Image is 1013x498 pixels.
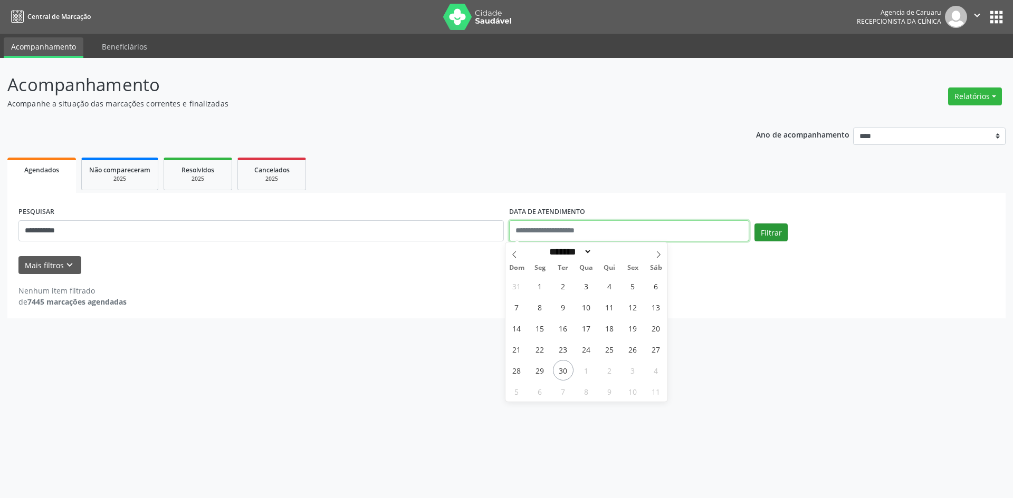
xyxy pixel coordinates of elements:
[546,246,592,257] select: Month
[576,381,597,402] span: Outubro 8, 2025
[4,37,83,58] a: Acompanhamento
[530,318,550,338] span: Setembro 15, 2025
[89,175,150,183] div: 2025
[553,318,574,338] span: Setembro 16, 2025
[171,175,224,183] div: 2025
[7,8,91,25] a: Central de Marcação
[646,297,666,317] span: Setembro 13, 2025
[553,339,574,359] span: Setembro 23, 2025
[576,318,597,338] span: Setembro 17, 2025
[599,318,620,338] span: Setembro 18, 2025
[623,360,643,380] span: Outubro 3, 2025
[599,297,620,317] span: Setembro 11, 2025
[505,265,529,271] span: Dom
[646,381,666,402] span: Outubro 11, 2025
[576,276,597,296] span: Setembro 3, 2025
[623,318,643,338] span: Setembro 19, 2025
[27,297,127,307] strong: 7445 marcações agendadas
[24,165,59,174] span: Agendados
[528,265,551,271] span: Seg
[623,276,643,296] span: Setembro 5, 2025
[254,165,290,174] span: Cancelados
[987,8,1006,26] button: apps
[599,360,620,380] span: Outubro 2, 2025
[245,175,298,183] div: 2025
[857,17,941,26] span: Recepcionista da clínica
[646,318,666,338] span: Setembro 20, 2025
[506,318,527,338] span: Setembro 14, 2025
[553,381,574,402] span: Outubro 7, 2025
[598,265,621,271] span: Qui
[530,339,550,359] span: Setembro 22, 2025
[18,296,127,307] div: de
[64,259,75,271] i: keyboard_arrow_down
[530,297,550,317] span: Setembro 8, 2025
[575,265,598,271] span: Qua
[506,297,527,317] span: Setembro 7, 2025
[18,204,54,220] label: PESQUISAR
[7,98,706,109] p: Acompanhe a situação das marcações correntes e finalizadas
[646,360,666,380] span: Outubro 4, 2025
[509,204,585,220] label: DATA DE ATENDIMENTO
[599,381,620,402] span: Outubro 9, 2025
[506,360,527,380] span: Setembro 28, 2025
[599,276,620,296] span: Setembro 4, 2025
[646,276,666,296] span: Setembro 6, 2025
[644,265,667,271] span: Sáb
[551,265,575,271] span: Ter
[945,6,967,28] img: img
[530,360,550,380] span: Setembro 29, 2025
[623,297,643,317] span: Setembro 12, 2025
[553,276,574,296] span: Setembro 2, 2025
[553,360,574,380] span: Setembro 30, 2025
[576,360,597,380] span: Outubro 1, 2025
[971,9,983,21] i: 
[18,285,127,296] div: Nenhum item filtrado
[506,339,527,359] span: Setembro 21, 2025
[754,223,788,241] button: Filtrar
[646,339,666,359] span: Setembro 27, 2025
[181,165,214,174] span: Resolvidos
[530,381,550,402] span: Outubro 6, 2025
[530,276,550,296] span: Setembro 1, 2025
[18,256,81,275] button: Mais filtroskeyboard_arrow_down
[94,37,155,56] a: Beneficiários
[506,276,527,296] span: Agosto 31, 2025
[623,339,643,359] span: Setembro 26, 2025
[553,297,574,317] span: Setembro 9, 2025
[27,12,91,21] span: Central de Marcação
[621,265,644,271] span: Sex
[756,128,849,141] p: Ano de acompanhamento
[7,72,706,98] p: Acompanhamento
[592,246,627,257] input: Year
[576,297,597,317] span: Setembro 10, 2025
[857,8,941,17] div: Agencia de Caruaru
[967,6,987,28] button: 
[948,87,1002,105] button: Relatórios
[599,339,620,359] span: Setembro 25, 2025
[89,165,150,174] span: Não compareceram
[623,381,643,402] span: Outubro 10, 2025
[506,381,527,402] span: Outubro 5, 2025
[576,339,597,359] span: Setembro 24, 2025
